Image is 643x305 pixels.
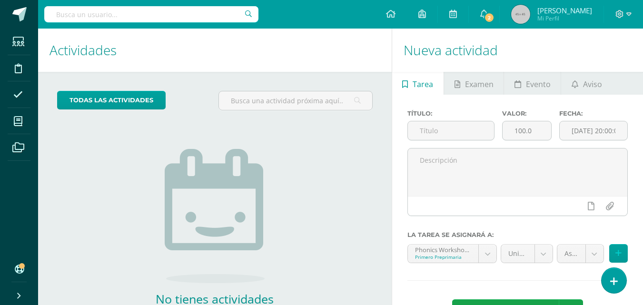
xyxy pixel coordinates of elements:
span: Tarea [413,73,433,96]
h1: Actividades [49,29,380,72]
span: Examen [465,73,494,96]
input: Busca un usuario... [44,6,258,22]
input: Fecha de entrega [560,121,627,140]
span: [PERSON_NAME] [537,6,592,15]
label: Título: [407,110,495,117]
span: Unidad 3 [508,245,527,263]
span: Mi Perfil [537,14,592,22]
div: Primero Preprimaria [415,254,471,260]
a: Phonics Workshop 'A'Primero Preprimaria [408,245,496,263]
div: Phonics Workshop 'A' [415,245,471,254]
a: todas las Actividades [57,91,166,109]
a: Unidad 3 [501,245,553,263]
input: Título [408,121,495,140]
span: Evento [526,73,551,96]
h1: Nueva actividad [404,29,632,72]
a: Tarea [392,72,444,95]
input: Puntos máximos [503,121,551,140]
input: Busca una actividad próxima aquí... [219,91,372,110]
span: 2 [484,12,495,23]
img: 45x45 [511,5,530,24]
label: Valor: [502,110,552,117]
a: Evento [504,72,561,95]
label: La tarea se asignará a: [407,231,628,238]
a: Examen [444,72,504,95]
label: Fecha: [559,110,628,117]
span: Aviso [583,73,602,96]
a: Aviso [561,72,612,95]
a: Assessment (30.0pts) [557,245,603,263]
img: no_activities.png [165,149,265,283]
span: Assessment (30.0pts) [564,245,578,263]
